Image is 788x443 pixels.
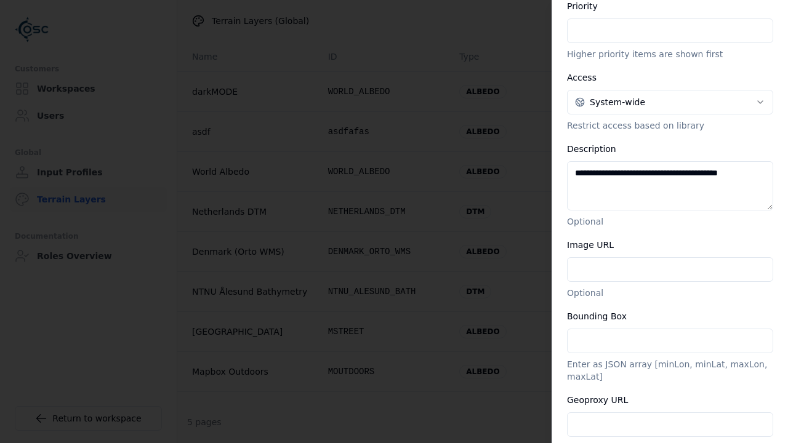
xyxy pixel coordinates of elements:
[567,395,628,405] label: Geoproxy URL
[567,358,773,383] p: Enter as JSON array [minLon, minLat, maxLon, maxLat]
[567,1,598,11] label: Priority
[567,119,773,132] p: Restrict access based on library
[567,73,597,82] label: Access
[567,144,616,154] label: Description
[567,240,614,250] label: Image URL
[567,311,627,321] label: Bounding Box
[567,215,773,228] p: Optional
[567,48,773,60] p: Higher priority items are shown first
[567,287,773,299] p: Optional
